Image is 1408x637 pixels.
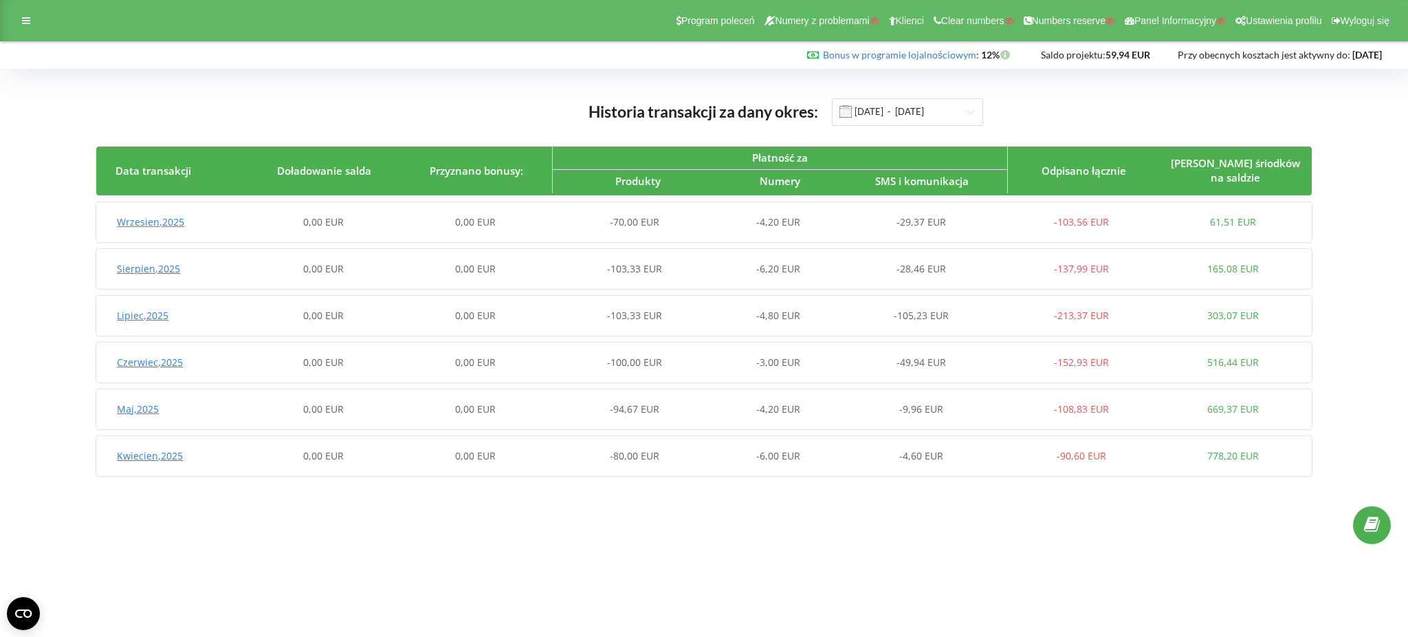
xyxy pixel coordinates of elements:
span: -49,94 EUR [896,356,946,369]
span: 516,44 EUR [1207,356,1259,369]
span: 0,00 EUR [455,356,496,369]
span: Numbers reserve [1032,15,1105,26]
span: Czerwiec , 2025 [117,356,183,369]
span: Lipiec , 2025 [117,309,168,322]
span: -4,60 EUR [899,449,943,462]
span: 669,37 EUR [1207,402,1259,415]
span: -4,80 EUR [756,309,800,322]
span: -103,33 EUR [607,262,662,275]
span: Przy obecnych kosztach jest aktywny do: [1178,49,1350,61]
span: Płatność za [752,151,808,164]
span: -94,67 EUR [610,402,659,415]
span: 0,00 EUR [303,309,344,322]
span: Sierpien , 2025 [117,262,180,275]
span: -137,99 EUR [1054,262,1109,275]
span: 61,51 EUR [1210,215,1256,228]
span: 0,00 EUR [303,356,344,369]
span: Maj , 2025 [117,402,159,415]
span: Odpisano łącznie [1042,164,1126,177]
span: Doładowanie salda [277,164,371,177]
span: 0,00 EUR [303,449,344,462]
span: -108,83 EUR [1054,402,1109,415]
span: -6,20 EUR [756,262,800,275]
span: -213,37 EUR [1054,309,1109,322]
span: 0,00 EUR [455,215,496,228]
span: 0,00 EUR [303,262,344,275]
span: Przyznano bonusy: [430,164,523,177]
span: -28,46 EUR [896,262,946,275]
span: 0,00 EUR [455,309,496,322]
span: Data transakcji [115,164,191,177]
span: Numery [760,174,800,188]
strong: [DATE] [1352,49,1382,61]
span: -152,93 EUR [1054,356,1109,369]
a: Bonus w programie lojalnościowym [823,49,976,61]
span: 303,07 EUR [1207,309,1259,322]
span: -9,96 EUR [899,402,943,415]
span: Program poleceń [681,15,755,26]
span: 0,00 EUR [455,449,496,462]
span: -70,00 EUR [610,215,659,228]
span: 0,00 EUR [455,262,496,275]
span: -3,00 EUR [756,356,800,369]
span: : [823,49,979,61]
span: 778,20 EUR [1207,449,1259,462]
span: -103,33 EUR [607,309,662,322]
span: -4,20 EUR [756,215,800,228]
span: Historia transakcji za dany okres: [588,102,818,121]
span: 0,00 EUR [303,402,344,415]
span: -6,00 EUR [756,449,800,462]
span: Saldo projektu: [1041,49,1105,61]
span: [PERSON_NAME] śriodków na saldzie [1171,156,1300,184]
span: -100,00 EUR [607,356,662,369]
span: Wrzesien , 2025 [117,215,184,228]
span: 0,00 EUR [303,215,344,228]
span: Klienci [896,15,924,26]
span: -105,23 EUR [894,309,949,322]
strong: 12% [981,49,1013,61]
span: Panel Informacyjny [1134,15,1216,26]
span: -80,00 EUR [610,449,659,462]
span: -29,37 EUR [896,215,946,228]
span: -4,20 EUR [756,402,800,415]
span: Numery z problemami [775,15,870,26]
span: SMS i komunikacja [875,174,969,188]
span: -103,56 EUR [1054,215,1109,228]
span: Ustawienia profilu [1246,15,1322,26]
span: 165,08 EUR [1207,262,1259,275]
strong: 59,94 EUR [1105,49,1150,61]
button: Open CMP widget [7,597,40,630]
span: Produkty [615,174,661,188]
span: Kwiecien , 2025 [117,449,183,462]
span: 0,00 EUR [455,402,496,415]
span: Clear numbers [941,15,1004,26]
span: -90,60 EUR [1057,449,1106,462]
span: Wyloguj się [1341,15,1389,26]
